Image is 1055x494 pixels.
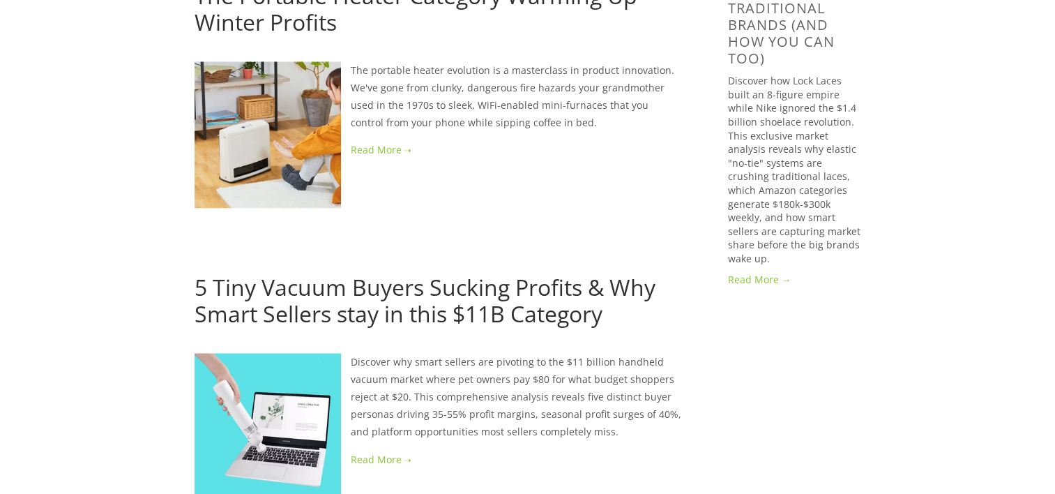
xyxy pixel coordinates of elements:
[728,74,861,265] p: Discover how Lock Laces built an 8-figure empire while Nike ignored the $1.4 billion shoelace rev...
[728,273,861,287] a: Read More →
[195,272,655,329] a: 5 Tiny Vacuum Buyers Sucking Profits & Why Smart Sellers stay in this $11B Category
[195,250,226,264] a: [DATE]
[195,61,683,132] p: The portable heater evolution is a masterclass in product innovation. We've gone from clunky, dan...
[195,61,341,208] img: The Portable Heater Category Warming Up Winter Profits
[195,353,683,441] p: Discover why smart sellers are pivoting to the $11 billion handheld vacuum market where pet owner...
